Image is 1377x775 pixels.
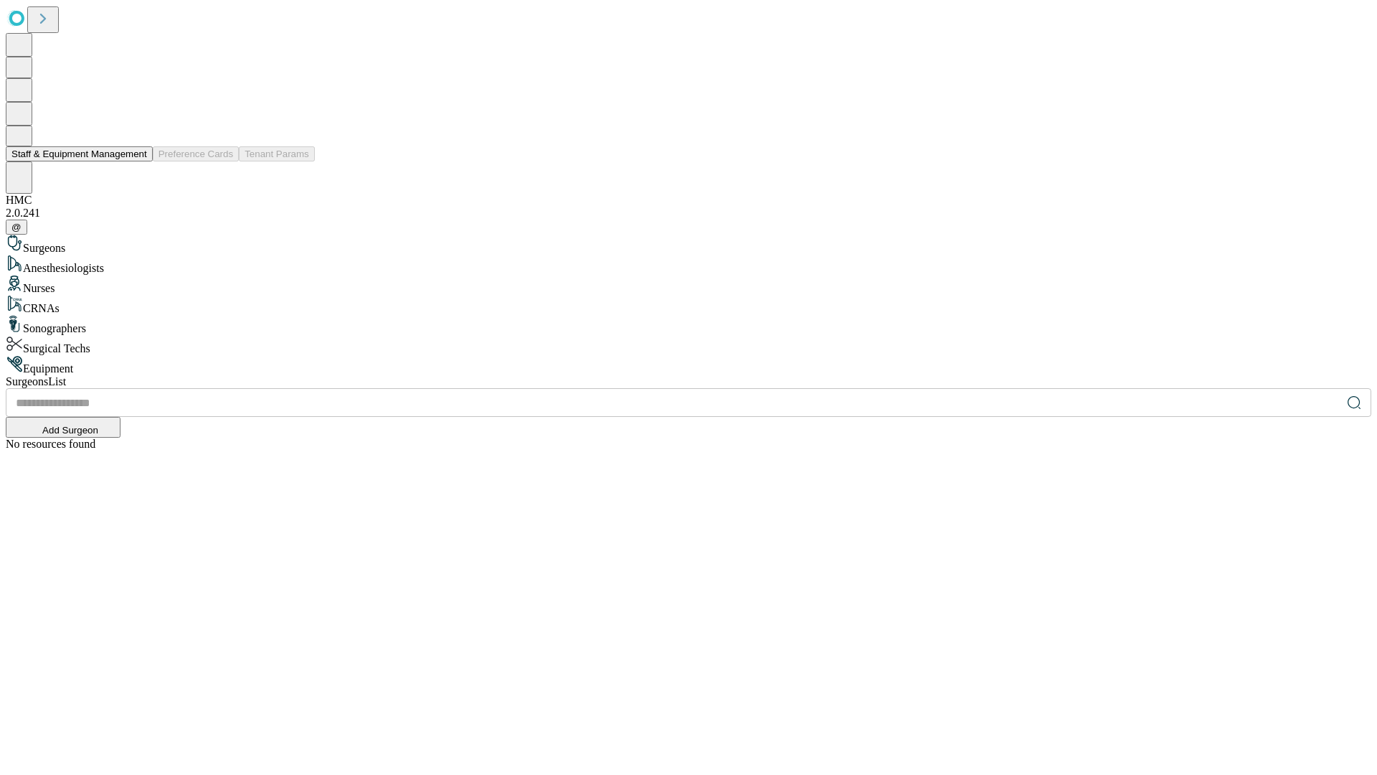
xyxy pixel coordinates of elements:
[6,295,1371,315] div: CRNAs
[6,255,1371,275] div: Anesthesiologists
[42,425,98,436] span: Add Surgeon
[6,438,1371,451] div: No resources found
[6,335,1371,355] div: Surgical Techs
[6,315,1371,335] div: Sonographers
[6,375,1371,388] div: Surgeons List
[11,222,22,232] span: @
[6,417,120,438] button: Add Surgeon
[6,235,1371,255] div: Surgeons
[6,355,1371,375] div: Equipment
[6,194,1371,207] div: HMC
[6,207,1371,220] div: 2.0.241
[6,146,153,161] button: Staff & Equipment Management
[6,275,1371,295] div: Nurses
[6,220,27,235] button: @
[239,146,315,161] button: Tenant Params
[153,146,239,161] button: Preference Cards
